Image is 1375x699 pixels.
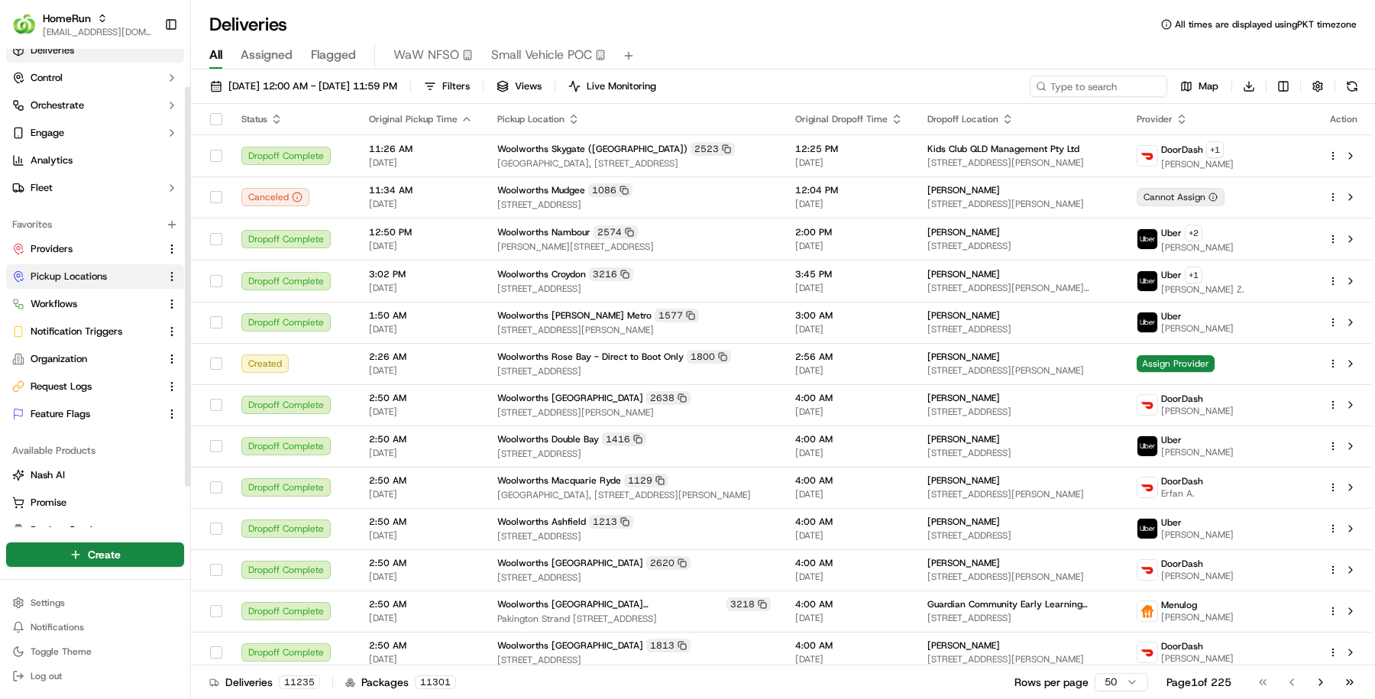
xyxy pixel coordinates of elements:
[927,433,1000,445] span: [PERSON_NAME]
[6,66,184,90] button: Control
[31,352,87,366] span: Organization
[241,188,309,206] button: Canceled
[497,654,771,666] span: [STREET_ADDRESS]
[795,240,903,252] span: [DATE]
[12,270,160,283] a: Pickup Locations
[135,277,167,290] span: [DATE]
[589,515,633,529] div: 1213
[927,598,1113,610] span: Guardian Community Early Learning Centres
[687,350,731,364] div: 1800
[795,282,903,294] span: [DATE]
[795,612,903,624] span: [DATE]
[646,556,691,570] div: 2620
[497,324,771,336] span: [STREET_ADDRESS][PERSON_NAME]
[1161,570,1234,582] span: [PERSON_NAME]
[31,496,66,510] span: Promise
[31,44,74,57] span: Deliveries
[587,79,656,93] span: Live Monitoring
[369,240,473,252] span: [DATE]
[927,364,1113,377] span: [STREET_ADDRESS][PERSON_NAME]
[927,309,1000,322] span: [PERSON_NAME]
[31,523,104,537] span: Product Catalog
[1161,487,1203,500] span: Erfan A.
[415,675,456,689] div: 11301
[6,641,184,662] button: Toggle Theme
[6,6,158,43] button: HomeRunHomeRun[EMAIL_ADDRESS][DOMAIN_NAME]
[1137,436,1157,456] img: uber-new-logo.jpeg
[1161,158,1234,170] span: [PERSON_NAME]
[1137,355,1215,372] span: Assign Provider
[6,93,184,118] button: Orchestrate
[497,613,771,625] span: Pakington Strand [STREET_ADDRESS]
[241,46,293,64] span: Assigned
[369,447,473,459] span: [DATE]
[369,474,473,487] span: 2:50 AM
[646,391,691,405] div: 2638
[6,148,184,173] a: Analytics
[31,468,65,482] span: Nash AI
[31,646,92,658] span: Toggle Theme
[1161,529,1234,541] span: [PERSON_NAME]
[795,653,903,665] span: [DATE]
[795,529,903,542] span: [DATE]
[6,237,184,261] button: Providers
[655,309,699,322] div: 1577
[31,270,107,283] span: Pickup Locations
[417,76,477,97] button: Filters
[369,639,473,652] span: 2:50 AM
[927,198,1113,210] span: [STREET_ADDRESS][PERSON_NAME]
[795,364,903,377] span: [DATE]
[369,433,473,445] span: 2:50 AM
[369,184,473,196] span: 11:34 AM
[369,529,473,542] span: [DATE]
[369,364,473,377] span: [DATE]
[12,407,160,421] a: Feature Flags
[369,612,473,624] span: [DATE]
[31,297,77,311] span: Workflows
[31,380,92,393] span: Request Logs
[123,335,251,362] a: 💻API Documentation
[12,325,160,338] a: Notification Triggers
[369,157,473,169] span: [DATE]
[9,335,123,362] a: 📗Knowledge Base
[927,653,1113,665] span: [STREET_ADDRESS][PERSON_NAME]
[1206,141,1224,158] button: +1
[795,351,903,363] span: 2:56 AM
[1161,652,1234,665] span: [PERSON_NAME]
[6,463,184,487] button: Nash AI
[209,12,287,37] h1: Deliveries
[31,341,117,356] span: Knowledge Base
[795,226,903,238] span: 2:00 PM
[589,267,633,281] div: 3216
[497,598,723,610] span: Woolworths [GEOGRAPHIC_DATA] ([GEOGRAPHIC_DATA])
[12,352,160,366] a: Organization
[6,542,184,567] button: Create
[795,639,903,652] span: 4:00 AM
[203,76,404,97] button: [DATE] 12:00 AM - [DATE] 11:59 PM
[1161,640,1203,652] span: DoorDash
[369,598,473,610] span: 2:50 AM
[927,474,1000,487] span: [PERSON_NAME]
[927,557,1000,569] span: [PERSON_NAME]
[497,268,586,280] span: Woolworths Croydon
[497,199,771,211] span: [STREET_ADDRESS]
[927,612,1113,624] span: [STREET_ADDRESS]
[135,236,167,248] span: [DATE]
[1030,76,1167,97] input: Type to search
[31,242,73,256] span: Providers
[1161,434,1182,446] span: Uber
[6,121,184,145] button: Engage
[561,76,663,97] button: Live Monitoring
[646,639,691,652] div: 1813
[241,113,267,125] span: Status
[279,675,320,689] div: 11235
[88,547,121,562] span: Create
[497,309,652,322] span: Woolworths [PERSON_NAME] Metro
[43,11,91,26] button: HomeRun
[369,406,473,418] span: [DATE]
[1161,227,1182,239] span: Uber
[497,406,771,419] span: [STREET_ADDRESS][PERSON_NAME]
[1137,642,1157,662] img: doordash_logo_v2.png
